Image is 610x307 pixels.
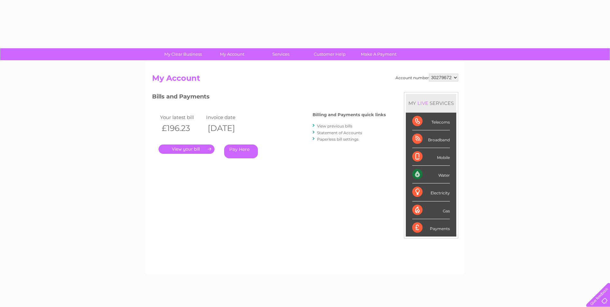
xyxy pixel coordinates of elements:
[317,124,352,128] a: View previous bills
[159,113,205,122] td: Your latest bill
[205,113,251,122] td: Invoice date
[152,92,386,103] h3: Bills and Payments
[152,74,458,86] h2: My Account
[313,112,386,117] h4: Billing and Payments quick links
[396,74,458,81] div: Account number
[412,148,450,166] div: Mobile
[303,48,356,60] a: Customer Help
[159,144,214,154] a: .
[205,48,259,60] a: My Account
[224,144,258,158] a: Pay Here
[317,137,359,142] a: Paperless bill settings
[412,201,450,219] div: Gas
[412,219,450,237] div: Payments
[406,94,456,112] div: MY SERVICES
[412,130,450,148] div: Broadband
[254,48,307,60] a: Services
[416,100,430,106] div: LIVE
[157,48,210,60] a: My Clear Business
[159,122,205,135] th: £196.23
[412,113,450,130] div: Telecoms
[352,48,405,60] a: Make A Payment
[205,122,251,135] th: [DATE]
[412,183,450,201] div: Electricity
[412,166,450,183] div: Water
[317,130,362,135] a: Statement of Accounts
